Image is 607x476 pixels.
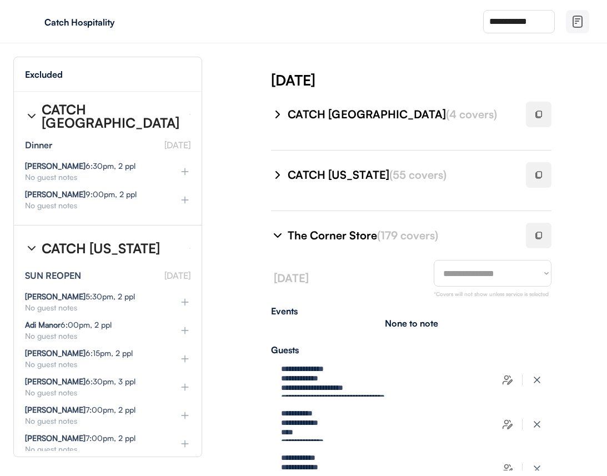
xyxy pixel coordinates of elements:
div: No guest notes [25,417,162,425]
img: plus%20%281%29.svg [179,382,190,393]
div: Dinner [25,141,52,149]
div: CATCH [GEOGRAPHIC_DATA] [288,107,513,122]
img: users-edit.svg [502,374,513,385]
div: Excluded [25,70,63,79]
div: 6:30pm, 3 ppl [25,378,136,385]
div: Events [271,307,551,315]
strong: Adi Manor [25,320,61,329]
div: The Corner Store [288,228,513,243]
img: yH5BAEAAAAALAAAAAABAAEAAAIBRAA7 [22,13,40,31]
font: *Covers will not show unless service is selected [434,290,549,297]
div: Catch Hospitality [44,18,184,27]
strong: [PERSON_NAME] [25,405,86,414]
strong: [PERSON_NAME] [25,161,86,171]
strong: [PERSON_NAME] [25,433,86,443]
div: CATCH [US_STATE] [42,242,160,255]
img: users-edit.svg [502,419,513,430]
strong: [PERSON_NAME] [25,348,86,358]
div: 5:30pm, 2 ppl [25,293,135,300]
div: No guest notes [25,202,162,209]
div: No guest notes [25,173,162,181]
img: chevron-right%20%281%29.svg [25,109,38,123]
div: [DATE] [271,70,607,90]
img: x-close%20%283%29.svg [531,419,543,430]
img: x-close%20%283%29.svg [531,374,543,385]
font: [DATE] [164,270,190,281]
div: SUN REOPEN [25,271,81,280]
div: No guest notes [25,360,162,368]
img: chevron-right%20%281%29.svg [271,108,284,121]
font: (55 covers) [389,168,447,182]
div: Guests [271,345,551,354]
img: file-02.svg [571,15,584,28]
div: No guest notes [25,332,162,340]
img: plus%20%281%29.svg [179,194,190,206]
div: 7:00pm, 2 ppl [25,406,136,414]
div: No guest notes [25,389,162,397]
img: chevron-right%20%281%29.svg [271,229,284,242]
div: No guest notes [25,445,162,453]
img: plus%20%281%29.svg [179,297,190,308]
strong: [PERSON_NAME] [25,189,86,199]
img: plus%20%281%29.svg [179,353,190,364]
div: 9:00pm, 2 ppl [25,191,137,198]
font: (179 covers) [377,228,438,242]
img: plus%20%281%29.svg [179,438,190,449]
strong: [PERSON_NAME] [25,377,86,386]
img: x-close%20%283%29.svg [531,463,543,474]
img: plus%20%281%29.svg [179,166,190,177]
div: CATCH [US_STATE] [288,167,513,183]
img: chevron-right%20%281%29.svg [271,168,284,182]
img: chevron-right%20%281%29.svg [25,242,38,255]
img: users-edit.svg [502,463,513,474]
strong: [PERSON_NAME] [25,292,86,301]
div: 6:15pm, 2 ppl [25,349,133,357]
div: 7:00pm, 2 ppl [25,434,136,442]
img: plus%20%281%29.svg [179,325,190,336]
div: 6:30pm, 2 ppl [25,162,136,170]
font: (4 covers) [446,107,497,121]
div: CATCH [GEOGRAPHIC_DATA] [42,103,180,129]
div: No guest notes [25,304,162,312]
img: plus%20%281%29.svg [179,410,190,421]
div: 6:00pm, 2 ppl [25,321,112,329]
font: [DATE] [164,139,190,151]
div: None to note [385,319,438,328]
font: [DATE] [274,271,309,285]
